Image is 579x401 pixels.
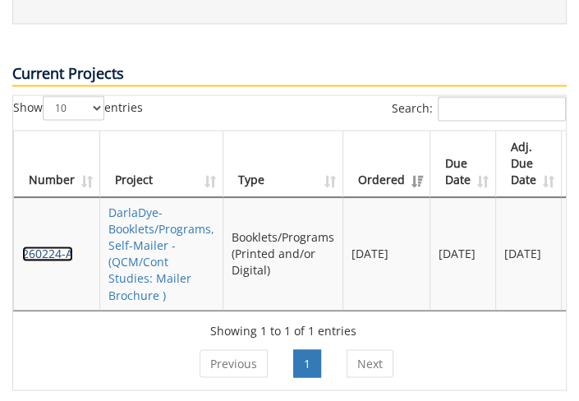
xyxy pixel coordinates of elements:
[347,349,393,377] a: Next
[100,131,223,197] th: Project: activate to sort column ascending
[200,349,268,377] a: Previous
[343,197,430,310] td: [DATE]
[430,131,496,197] th: Due Date: activate to sort column ascending
[12,63,567,86] p: Current Projects
[496,197,562,310] td: [DATE]
[13,316,554,339] div: Showing 1 to 1 of 1 entries
[223,131,343,197] th: Type: activate to sort column ascending
[14,131,100,197] th: Number: activate to sort column ascending
[392,96,566,121] label: Search:
[438,96,566,121] input: Search:
[108,205,214,302] a: DarlaDye-Booklets/Programs, Self-Mailer - (QCM/Cont Studies: Mailer Brochure )
[43,95,104,120] select: Showentries
[430,197,496,310] td: [DATE]
[22,246,73,261] a: 260224-A
[13,95,143,120] label: Show entries
[343,131,430,197] th: Ordered: activate to sort column ascending
[496,131,562,197] th: Adj. Due Date: activate to sort column ascending
[293,349,321,377] a: 1
[223,197,343,310] td: Booklets/Programs (Printed and/or Digital)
